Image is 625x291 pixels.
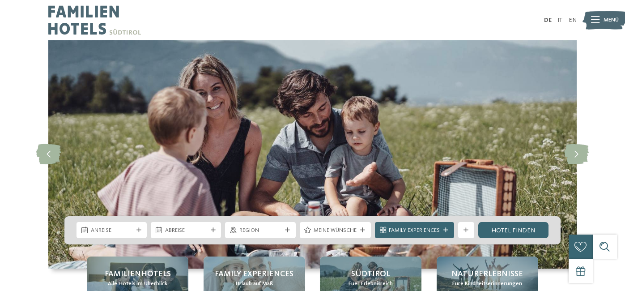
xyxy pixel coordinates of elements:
[105,269,171,280] span: Familienhotels
[451,269,523,280] span: Naturerlebnisse
[239,227,281,235] span: Region
[569,17,577,23] a: EN
[604,16,619,24] span: Menü
[314,227,357,235] span: Meine Wünsche
[557,17,562,23] a: IT
[544,17,552,23] a: DE
[236,280,273,288] span: Urlaub auf Maß
[389,227,440,235] span: Family Experiences
[452,280,522,288] span: Eure Kindheitserinnerungen
[91,227,133,235] span: Anreise
[349,280,393,288] span: Euer Erlebnisreich
[48,40,577,269] img: Urlaub in Südtirol mit Kindern – ein unvergessliches Erlebnis
[351,269,390,280] span: Südtirol
[108,280,167,288] span: Alle Hotels im Überblick
[165,227,207,235] span: Abreise
[478,222,548,238] a: Hotel finden
[215,269,293,280] span: Family Experiences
